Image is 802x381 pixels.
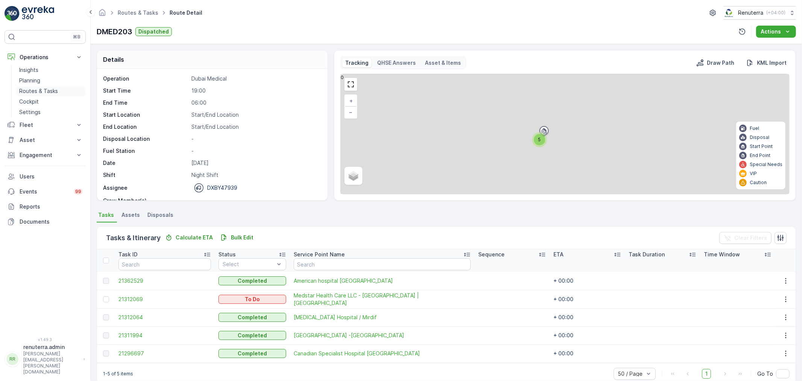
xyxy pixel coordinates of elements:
[756,26,796,38] button: Actions
[5,184,86,199] a: Events99
[20,53,71,61] p: Operations
[738,9,763,17] p: Renuterra
[294,332,471,339] span: [GEOGRAPHIC_DATA] -[GEOGRAPHIC_DATA]
[118,277,211,285] a: 21362529
[118,251,138,258] p: Task ID
[103,87,188,94] p: Start Time
[191,99,320,107] p: 06:00
[538,137,541,142] span: 5
[378,59,416,67] p: QHSE Answers
[294,277,471,285] a: American hospital Nad al Sheba
[103,278,109,284] div: Toggle Row Selected
[103,123,188,131] p: End Location
[118,350,211,357] a: 21296697
[20,188,69,195] p: Events
[345,95,356,107] a: Zoom In
[176,234,213,241] p: Calculate ETA
[16,96,86,107] a: Cockpit
[345,107,356,118] a: Zoom Out
[294,332,471,339] a: American Hospital -Oud Mehta
[191,123,320,131] p: Start/End Location
[103,135,188,143] p: Disposal Location
[294,314,471,321] span: [MEDICAL_DATA] Hospital / Mirdif
[750,162,782,168] p: Special Needs
[734,234,767,242] p: Clear Filters
[103,75,188,82] p: Operation
[103,99,188,107] p: End Time
[118,296,211,303] a: 21312069
[75,189,81,195] p: 99
[16,107,86,117] a: Settings
[73,34,80,40] p: ⌘B
[723,6,796,20] button: Renuterra(+04:00)
[294,314,471,321] a: HMS Hospital / Mirdif
[19,87,58,95] p: Routes & Tasks
[98,11,106,18] a: Homepage
[238,314,267,321] p: Completed
[294,258,471,270] input: Search
[218,313,286,322] button: Completed
[16,86,86,96] a: Routes & Tasks
[103,184,127,192] p: Assignee
[16,75,86,86] a: Planning
[702,369,711,379] span: 1
[550,290,625,308] td: + 00:00
[20,136,71,144] p: Asset
[103,111,188,119] p: Start Location
[766,10,785,16] p: ( +04:00 )
[750,180,767,186] p: Caution
[20,151,71,159] p: Engagement
[553,251,564,258] p: ETA
[16,65,86,75] a: Insights
[719,232,772,244] button: Clear Filters
[750,152,770,158] p: End Point
[294,292,471,307] a: Medstar Health Care LLC - Gulf Towers | Oud Mehta
[761,28,781,35] p: Actions
[231,234,253,241] p: Bulk Edit
[217,233,256,242] button: Bulk Edit
[103,296,109,302] div: Toggle Row Selected
[5,50,86,65] button: Operations
[349,109,353,115] span: −
[294,277,471,285] span: American hospital [GEOGRAPHIC_DATA]
[218,276,286,285] button: Completed
[723,9,735,17] img: Screenshot_2024-07-26_at_13.33.01.png
[218,331,286,340] button: Completed
[478,251,505,258] p: Sequence
[19,108,41,116] p: Settings
[629,251,665,258] p: Task Duration
[238,350,267,357] p: Completed
[693,58,737,67] button: Draw Path
[238,277,267,285] p: Completed
[191,159,320,167] p: [DATE]
[5,337,86,342] span: v 1.49.3
[191,75,320,82] p: Dubai Medical
[20,173,83,180] p: Users
[138,28,169,35] p: Dispatched
[750,171,757,177] p: VIP
[162,233,216,242] button: Calculate ETA
[191,147,320,155] p: -
[5,6,20,21] img: logo
[103,197,188,204] p: Crew Member(s)
[5,343,86,375] button: RRrenuterra.admin[PERSON_NAME][EMAIL_ADDRESS][PERSON_NAME][DOMAIN_NAME]
[23,351,80,375] p: [PERSON_NAME][EMAIL_ADDRESS][PERSON_NAME][DOMAIN_NAME]
[345,79,356,90] a: View Fullscreen
[750,125,759,131] p: Fuel
[294,350,471,357] span: Canadian Specialist Hospital [GEOGRAPHIC_DATA]
[294,251,345,258] p: Service Point Name
[23,343,80,351] p: renuterra.admin
[5,117,86,133] button: Fleet
[218,295,286,304] button: To Do
[425,59,461,67] p: Asset & Items
[550,326,625,344] td: + 00:00
[345,168,362,184] a: Layers
[103,351,109,357] div: Toggle Row Selected
[757,59,787,67] p: KML Import
[5,148,86,163] button: Engagement
[118,314,211,321] a: 21312064
[341,74,789,194] div: 0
